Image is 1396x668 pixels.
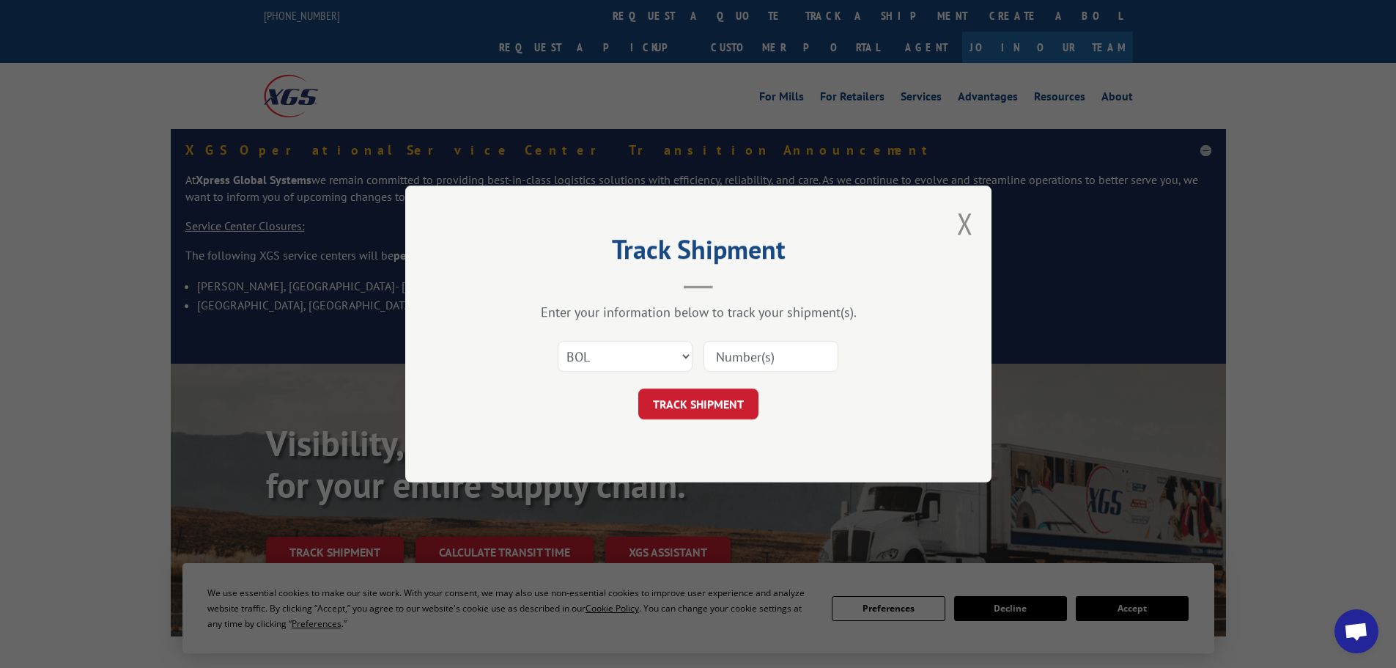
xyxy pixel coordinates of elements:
h2: Track Shipment [479,239,918,267]
a: Open chat [1334,609,1378,653]
button: TRACK SHIPMENT [638,389,758,419]
input: Number(s) [703,341,838,372]
div: Enter your information below to track your shipment(s). [479,304,918,320]
button: Close modal [957,204,973,243]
